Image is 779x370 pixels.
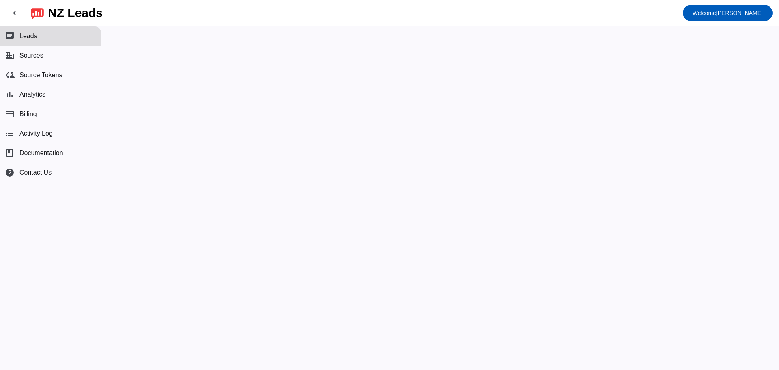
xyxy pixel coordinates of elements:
[5,31,15,41] mat-icon: chat
[19,130,53,137] span: Activity Log
[19,169,52,176] span: Contact Us
[5,148,15,158] span: book
[48,7,103,19] div: NZ Leads
[10,8,19,18] mat-icon: chevron_left
[5,51,15,61] mat-icon: business
[19,91,45,98] span: Analytics
[19,110,37,118] span: Billing
[19,149,63,157] span: Documentation
[5,168,15,177] mat-icon: help
[31,6,44,20] img: logo
[5,109,15,119] mat-icon: payment
[683,5,773,21] button: Welcome[PERSON_NAME]
[5,90,15,100] mat-icon: bar_chart
[5,129,15,138] mat-icon: list
[5,70,15,80] mat-icon: cloud_sync
[19,32,37,40] span: Leads
[19,71,62,79] span: Source Tokens
[19,52,43,59] span: Sources
[693,10,716,16] span: Welcome
[693,7,763,19] span: [PERSON_NAME]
